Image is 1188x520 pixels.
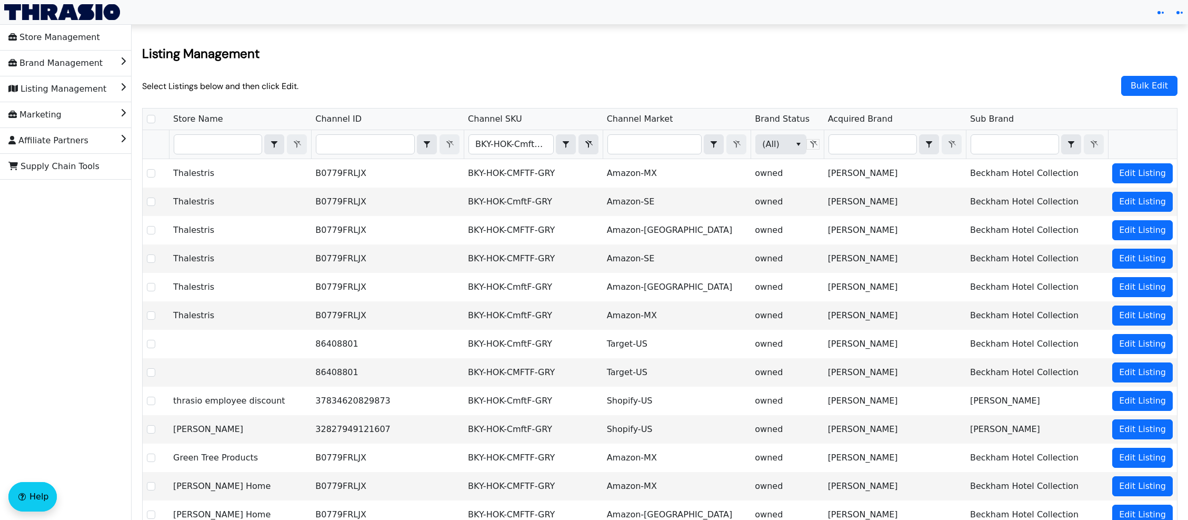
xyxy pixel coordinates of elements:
[603,387,751,415] td: Shopify-US
[147,311,155,320] input: Select Row
[311,358,464,387] td: 86408801
[1112,391,1173,411] button: Edit Listing
[169,301,311,330] td: Thalestris
[751,472,823,501] td: owned
[147,115,155,123] input: Select Row
[791,135,806,154] button: select
[311,273,464,301] td: B0779FRLJX
[603,301,751,330] td: Amazon-MX
[147,482,155,490] input: Select Row
[920,135,939,154] button: select
[1119,395,1166,407] span: Edit Listing
[751,415,823,444] td: owned
[603,244,751,273] td: Amazon-SE
[147,198,155,206] input: Select Row
[8,55,103,72] span: Brand Management
[824,301,966,330] td: [PERSON_NAME]
[8,132,88,149] span: Affiliate Partners
[762,138,782,151] span: (All)
[1112,306,1173,326] button: Edit Listing
[8,81,106,97] span: Listing Management
[966,244,1108,273] td: Beckham Hotel Collection
[966,159,1108,188] td: Beckham Hotel Collection
[1119,252,1166,265] span: Edit Listing
[824,159,966,188] td: [PERSON_NAME]
[169,159,311,188] td: Thalestris
[824,130,966,159] th: Filter
[824,330,966,358] td: [PERSON_NAME]
[169,472,311,501] td: [PERSON_NAME] Home
[603,188,751,216] td: Amazon-SE
[1112,192,1173,212] button: Edit Listing
[311,216,464,244] td: B0779FRLJX
[311,130,464,159] th: Filter
[169,188,311,216] td: Thalestris
[966,216,1108,244] td: Beckham Hotel Collection
[265,135,284,154] button: select
[751,387,823,415] td: owned
[966,130,1108,159] th: Filter
[966,444,1108,472] td: Beckham Hotel Collection
[469,135,553,154] input: Filter
[966,330,1108,358] td: Beckham Hotel Collection
[824,387,966,415] td: [PERSON_NAME]
[603,130,751,159] th: Filter
[169,216,311,244] td: Thalestris
[311,301,464,330] td: B0779FRLJX
[142,81,298,92] p: Select Listings below and then click Edit.
[1119,423,1166,436] span: Edit Listing
[1112,277,1173,297] button: Edit Listing
[603,216,751,244] td: Amazon-[GEOGRAPHIC_DATA]
[603,159,751,188] td: Amazon-MX
[704,135,723,154] button: select
[603,472,751,501] td: Amazon-MX
[464,216,603,244] td: BKY-HOK-CMFTF-GRY
[464,472,603,501] td: BKY-HOK-CMFTF-GRY
[751,188,823,216] td: owned
[147,425,155,434] input: Select Row
[311,387,464,415] td: 37834620829873
[603,444,751,472] td: Amazon-MX
[1112,362,1173,382] button: Edit Listing
[1119,480,1166,493] span: Edit Listing
[1119,309,1166,322] span: Edit Listing
[169,273,311,301] td: Thalestris
[311,444,464,472] td: B0779FRLJX
[919,134,939,154] span: Choose Operator
[751,273,823,301] td: owned
[1119,167,1166,180] span: Edit Listing
[147,397,155,405] input: Select Row
[417,134,437,154] span: Choose Operator
[1119,338,1166,350] span: Edit Listing
[751,244,823,273] td: owned
[8,29,100,46] span: Store Management
[464,301,603,330] td: BKY-HOK-CmftF-GRY
[311,188,464,216] td: B0779FRLJX
[464,358,603,387] td: BKY-HOK-CMFTF-GRY
[464,130,603,159] th: Filter
[556,135,575,154] button: select
[607,113,673,125] span: Channel Market
[264,134,284,154] span: Choose Operator
[464,415,603,444] td: BKY-HOK-CmftF-GRY
[751,130,823,159] th: Filter
[468,113,522,125] span: Channel SKU
[966,301,1108,330] td: Beckham Hotel Collection
[29,490,48,503] span: Help
[603,415,751,444] td: Shopify-US
[1112,334,1173,354] button: Edit Listing
[824,216,966,244] td: [PERSON_NAME]
[1119,366,1166,379] span: Edit Listing
[464,330,603,358] td: BKY-HOK-CmftF-GRY
[464,159,603,188] td: BKY-HOK-CMFTF-GRY
[1119,452,1166,464] span: Edit Listing
[169,387,311,415] td: thrasio employee discount
[828,113,893,125] span: Acquired Brand
[169,415,311,444] td: [PERSON_NAME]
[311,244,464,273] td: B0779FRLJX
[311,415,464,444] td: 32827949121607
[751,159,823,188] td: owned
[4,4,120,20] img: Thrasio Logo
[8,106,62,123] span: Marketing
[970,113,1014,125] span: Sub Brand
